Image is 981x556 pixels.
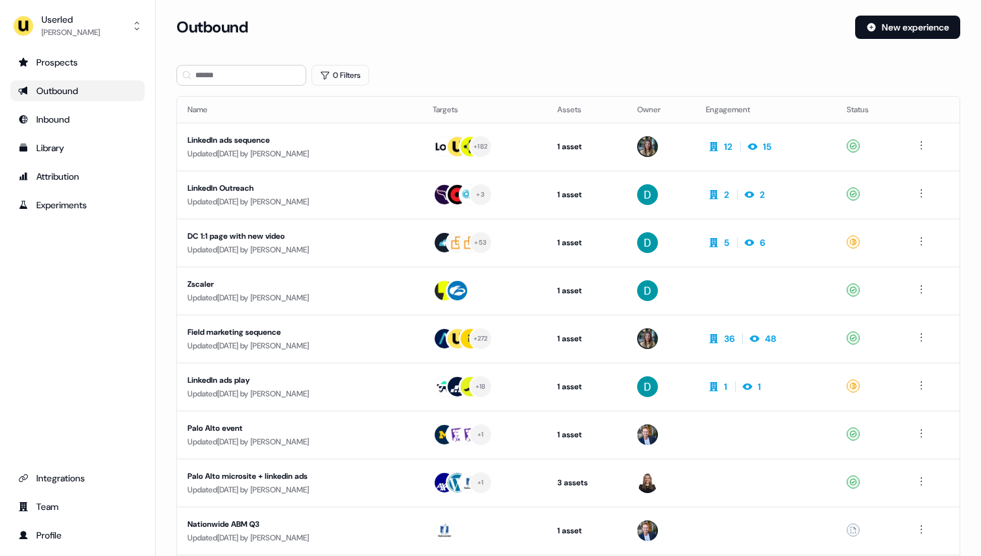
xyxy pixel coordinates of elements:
a: Go to profile [10,525,145,546]
div: + 53 [474,237,487,248]
div: Palo Alto microsite + linkedin ads [188,470,412,483]
a: Go to Inbound [10,109,145,130]
div: 1 [758,380,761,393]
div: LinkedIn ads play [188,374,412,387]
button: New experience [855,16,960,39]
div: [PERSON_NAME] [42,26,100,39]
img: Charlotte [637,136,658,157]
div: + 1 [478,477,484,489]
th: Assets [547,97,627,123]
img: Yann [637,424,658,445]
div: Attribution [18,170,137,183]
th: Targets [422,97,548,123]
div: Updated [DATE] by [PERSON_NAME] [188,147,412,160]
div: Updated [DATE] by [PERSON_NAME] [188,243,412,256]
div: + 182 [474,141,487,152]
a: Go to integrations [10,468,145,489]
img: Charlotte [637,328,658,349]
div: 6 [760,236,765,249]
div: 1 asset [557,140,616,153]
button: Userled[PERSON_NAME] [10,10,145,42]
div: Profile [18,529,137,542]
a: Go to team [10,496,145,517]
div: Updated [DATE] by [PERSON_NAME] [188,387,412,400]
a: Go to templates [10,138,145,158]
img: Geneviève [637,472,658,493]
h3: Outbound [176,18,248,37]
div: Prospects [18,56,137,69]
div: + 1 [478,429,484,441]
div: Updated [DATE] by [PERSON_NAME] [188,483,412,496]
div: 1 asset [557,380,616,393]
div: + 3 [476,189,485,200]
div: 12 [724,140,733,153]
div: Updated [DATE] by [PERSON_NAME] [188,195,412,208]
th: Name [177,97,422,123]
div: 2 [760,188,765,201]
div: Userled [42,13,100,26]
div: + 18 [476,381,486,393]
a: Go to experiments [10,195,145,215]
div: Updated [DATE] by [PERSON_NAME] [188,339,412,352]
div: + 272 [474,333,488,344]
div: 1 asset [557,524,616,537]
div: Updated [DATE] by [PERSON_NAME] [188,435,412,448]
div: Team [18,500,137,513]
th: Engagement [696,97,837,123]
div: 1 [724,380,727,393]
div: 1 asset [557,428,616,441]
img: David [637,184,658,205]
img: David [637,376,658,397]
div: 36 [724,332,734,345]
div: LinkedIn Outreach [188,182,412,195]
div: Field marketing sequence [188,326,412,339]
div: 1 asset [557,236,616,249]
button: 0 Filters [311,65,369,86]
div: 1 asset [557,188,616,201]
a: Go to prospects [10,52,145,73]
a: Go to attribution [10,166,145,187]
img: David [637,232,658,253]
img: David [637,280,658,301]
div: Updated [DATE] by [PERSON_NAME] [188,291,412,304]
div: 5 [724,236,729,249]
div: 2 [724,188,729,201]
a: Go to outbound experience [10,80,145,101]
th: Owner [627,97,696,123]
div: Palo Alto event [188,422,412,435]
div: Updated [DATE] by [PERSON_NAME] [188,531,412,544]
div: Integrations [18,472,137,485]
div: Library [18,141,137,154]
div: Experiments [18,199,137,212]
div: 1 asset [557,332,616,345]
div: 48 [765,332,776,345]
div: 15 [763,140,771,153]
div: DC 1:1 page with new video [188,230,412,243]
div: Zscaler [188,278,412,291]
div: 1 asset [557,284,616,297]
div: Outbound [18,84,137,97]
th: Status [836,97,903,123]
div: 3 assets [557,476,616,489]
div: Nationwide ABM Q3 [188,518,412,531]
img: Yann [637,520,658,541]
div: LinkedIn ads sequence [188,134,412,147]
div: Inbound [18,113,137,126]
